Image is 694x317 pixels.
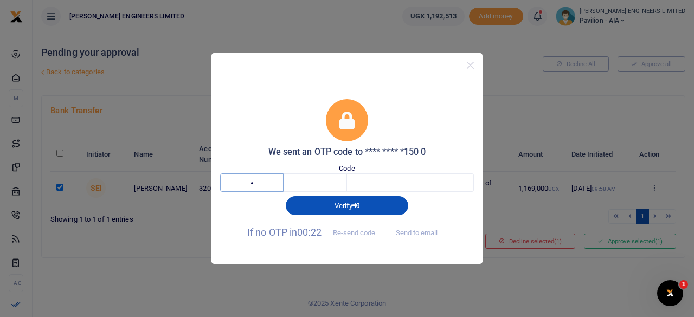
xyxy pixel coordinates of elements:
[339,163,355,174] label: Code
[247,227,384,238] span: If no OTP in
[297,227,322,238] span: 00:22
[462,57,478,73] button: Close
[679,280,688,289] span: 1
[286,196,408,215] button: Verify
[657,280,683,306] iframe: Intercom live chat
